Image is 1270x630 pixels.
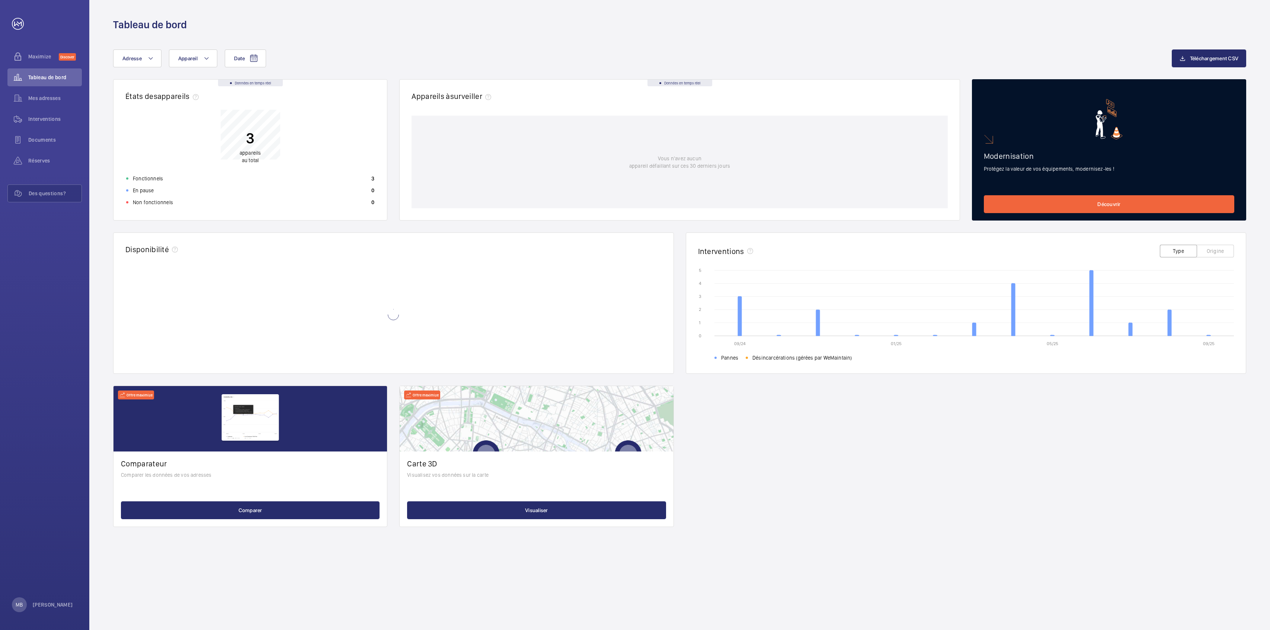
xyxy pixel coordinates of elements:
[225,49,266,67] button: Date
[29,190,81,197] span: Des questions?
[28,94,82,102] span: Mes adresses
[647,80,712,86] div: Données en temps réel
[16,601,23,608] p: MB
[28,74,82,81] span: Tableau de bord
[721,354,738,361] span: Pannes
[113,49,161,67] button: Adresse
[125,91,202,101] h2: États des
[371,175,374,182] p: 3
[133,199,173,206] p: Non fonctionnels
[1197,245,1234,257] button: Origine
[178,55,198,61] span: Appareil
[407,471,666,479] p: Visualisez vos données sur la carte
[28,115,82,123] span: Interventions
[121,471,380,479] p: Comparer les données de vos adresses
[984,151,1234,161] h2: Modernisation
[240,150,261,156] span: appareils
[371,187,374,194] p: 0
[1203,341,1214,346] text: 09/25
[752,354,852,361] span: Désincarcérations (gérées par WeMaintain)
[699,333,701,338] text: 0
[118,390,154,399] div: Offre maximize
[125,245,169,254] h2: Disponibilité
[169,49,217,67] button: Appareil
[699,281,701,286] text: 4
[450,91,494,101] span: surveiller
[984,165,1234,173] p: Protégez la valeur de vos équipements, modernisez-les !
[984,195,1234,213] a: Découvrir
[218,80,283,86] div: Données en temps réel
[1046,341,1058,346] text: 05/25
[113,18,187,32] h1: Tableau de bord
[121,459,380,468] h2: Comparateur
[699,320,701,325] text: 1
[122,55,142,61] span: Adresse
[1190,55,1239,61] span: Téléchargement CSV
[407,459,666,468] h2: Carte 3D
[28,157,82,164] span: Réserves
[699,294,701,299] text: 3
[1160,245,1197,257] button: Type
[412,91,494,101] h2: Appareils à
[121,501,380,519] button: Comparer
[59,53,76,61] span: Discover
[33,601,73,608] p: [PERSON_NAME]
[133,175,163,182] p: Fonctionnels
[28,53,59,60] span: Maximize
[157,91,202,101] span: appareils
[240,129,261,147] p: 3
[371,199,374,206] p: 0
[629,155,730,170] p: Vous n'avez aucun appareil défaillant sur ces 30 derniers jours
[698,247,744,256] h2: Interventions
[407,501,666,519] button: Visualiser
[404,390,440,399] div: Offre maximize
[734,341,745,346] text: 09/24
[240,149,261,164] p: au total
[699,307,701,312] text: 2
[133,187,154,194] p: En pause
[890,341,901,346] text: 01/25
[699,268,701,273] text: 5
[28,136,82,144] span: Documents
[234,55,245,61] span: Date
[1095,99,1123,139] img: marketing-card.svg
[1172,49,1247,67] button: Téléchargement CSV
